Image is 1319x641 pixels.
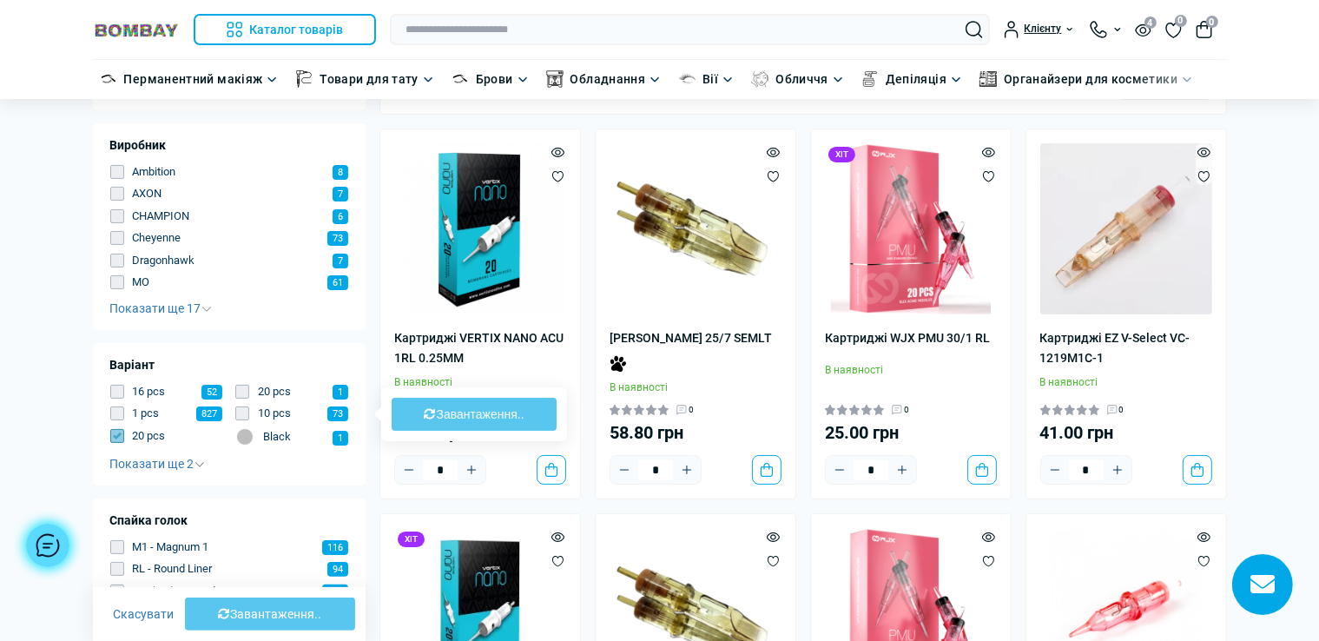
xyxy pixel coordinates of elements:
span: 827 [196,406,222,421]
button: Quick view [1197,530,1210,544]
div: 58.80 грн [610,424,782,441]
button: Quick view [1197,145,1210,159]
a: Картриджі VERTIX NANO ACU 1RL 0.25MM [394,328,566,367]
span: 0 [904,403,909,417]
div: В наявності [1040,374,1212,391]
button: Minus [826,456,854,484]
a: Перманентний макіяж [124,69,263,89]
button: Quick view [982,145,995,159]
input: Quantity [1069,460,1104,480]
img: Monobank [610,355,627,373]
span: Black [263,428,291,446]
button: Quick view [982,530,995,544]
span: 94 [327,562,348,577]
img: Картриджі WJX PMU 30/1 RL [825,143,997,315]
button: Завантаження.. [185,598,356,631]
span: 16 pcs [133,383,166,400]
a: Обличчя [775,69,828,89]
button: Показати ще 2 [110,455,205,472]
span: 7 [333,187,348,202]
div: В наявності [394,374,566,391]
span: 73 [327,406,348,421]
span: Варіант [110,356,155,374]
img: Картриджі VERTIX NANO ACU 1RL 0.25MM [394,143,566,315]
span: 61 [327,275,348,290]
a: 0 [1165,20,1182,39]
span: MO [133,274,150,291]
span: Виробник [110,136,167,155]
button: AXON 7 [110,185,349,202]
a: Депіляція [886,69,946,89]
span: 1 pcs [133,405,160,422]
div: ХІТ [398,532,425,547]
button: Plus [1104,456,1131,484]
button: To cart [537,455,566,485]
button: Wishlist [767,169,780,183]
a: Органайзери для косметики [1004,69,1177,89]
button: Завантаження.. [392,398,557,431]
span: 116 [322,540,348,555]
img: Органайзери для косметики [979,70,997,88]
span: 52 [201,385,222,400]
button: 0 [1196,21,1213,38]
span: Показати ще 17 [110,301,212,315]
button: To cart [1183,455,1212,485]
span: 1 [333,431,348,446]
div: 25.00 грн [825,424,997,441]
span: Показати ще 2 [110,457,205,471]
div: В наявності [825,362,997,379]
button: CHAMPION 6 [110,208,349,225]
a: Обладнання [570,69,646,89]
img: Обладнання [546,70,564,88]
span: RL - Round Liner [133,560,213,578]
a: [PERSON_NAME] 25/7 SEMLT [610,328,782,347]
span: M1 - Magnum 1 [133,539,209,556]
button: 4 [1135,22,1151,36]
button: To cart [967,455,997,485]
span: Cheyenne [133,229,181,247]
span: 4 [1144,17,1157,29]
span: 0 [1119,403,1124,417]
button: Quick view [551,145,564,159]
button: Plus [888,456,916,484]
img: Картриджі Kwadron 25/7 SEMLT [610,143,782,315]
button: Plus [673,456,701,484]
button: Quick view [767,145,780,159]
a: Картриджі EZ V-Select VC-1219M1С-1 [1040,328,1212,367]
button: Wishlist [1197,554,1210,568]
span: RM (CM) - Round Magnum (Curved Magnum) [133,583,301,617]
button: Wishlist [1197,169,1210,183]
div: ХІТ [828,147,855,162]
span: 20 pcs [133,427,166,445]
span: AXON [133,185,162,202]
button: Ambition 8 [110,163,349,181]
span: 1 [333,385,348,400]
span: 20 pcs [258,383,291,400]
a: Брови [476,69,513,89]
span: Спайка голок [110,512,188,530]
button: To cart [752,455,782,485]
button: Wishlist [551,554,564,568]
button: 10 pcs 73 [235,405,348,422]
button: Minus [610,456,638,484]
span: CHAMPION [133,208,190,225]
button: Wishlist [551,169,564,183]
span: 111 [322,585,348,599]
button: Minus [395,456,423,484]
button: MO 61 [110,274,349,291]
button: Показати ще 17 [110,300,212,317]
span: Dragonhawk [133,252,195,269]
button: Wishlist [982,554,995,568]
img: Товари для тату [295,70,313,88]
img: Депіляція [861,70,879,88]
span: 0 [1175,15,1187,27]
input: Quantity [423,460,458,480]
a: Вії [702,69,718,89]
button: Скасувати [103,600,185,628]
span: 0 [689,403,694,417]
button: Quick view [767,530,780,544]
button: Каталог товарів [194,14,377,45]
span: 8 [333,165,348,180]
img: Картриджі EZ V-Select VC-1219M1С-1 [1040,143,1212,315]
button: 1 pcs 827 [110,405,223,422]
